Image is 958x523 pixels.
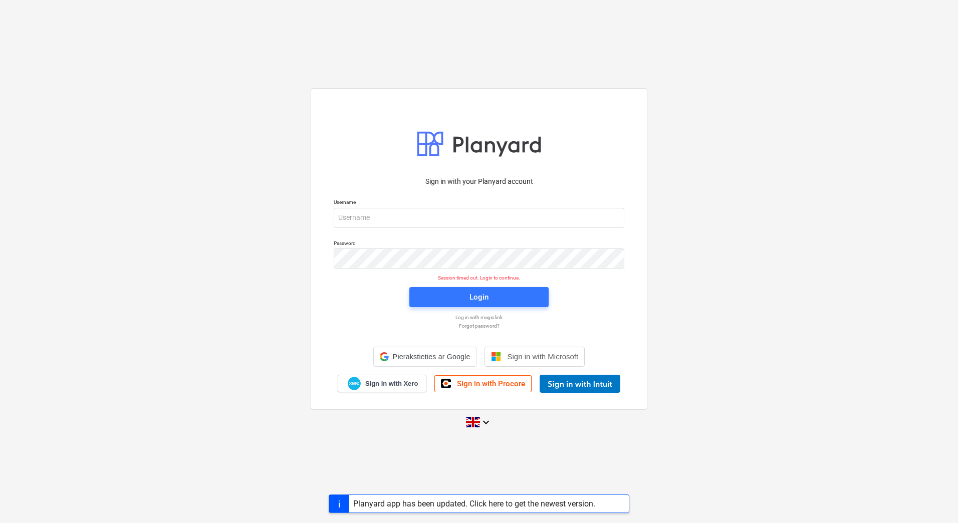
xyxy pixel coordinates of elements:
div: Login [469,291,489,304]
span: Pierakstieties ar Google [393,353,470,361]
div: Pierakstieties ar Google [373,347,477,367]
p: Password [334,240,624,248]
span: Sign in with Xero [365,379,418,388]
span: Sign in with Microsoft [507,352,578,361]
a: Sign in with Xero [338,375,427,392]
div: Planyard app has been updated. Click here to get the newest version. [353,499,595,508]
p: Sign in with your Planyard account [334,176,624,187]
span: Sign in with Procore [457,379,525,388]
p: Username [334,199,624,207]
img: Xero logo [348,377,361,390]
i: keyboard_arrow_down [480,416,492,428]
input: Username [334,208,624,228]
a: Log in with magic link [329,314,629,321]
iframe: Chat Widget [908,475,958,523]
button: Login [409,287,549,307]
a: Sign in with Procore [434,375,532,392]
img: Microsoft logo [491,352,501,362]
p: Session timed out. Login to continue. [328,275,630,281]
a: Forgot password? [329,323,629,329]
